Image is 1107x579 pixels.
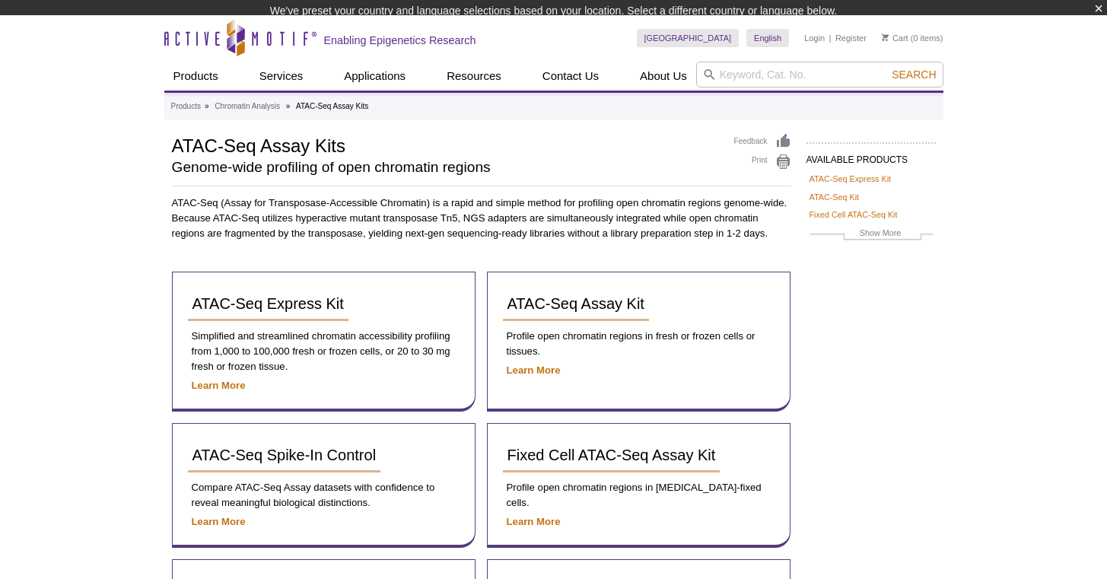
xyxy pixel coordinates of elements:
[734,154,791,170] a: Print
[215,100,280,113] a: Chromatin Analysis
[192,447,377,463] span: ATAC-Seq Spike-In Control
[887,68,940,81] button: Search
[172,196,791,241] p: ATAC-Seq (Assay for Transposase-Accessible Chromatin) is a rapid and simple method for profiling ...
[882,29,943,47] li: (0 items)
[882,33,889,41] img: Your Cart
[192,380,246,391] a: Learn More
[172,133,719,156] h1: ATAC-Seq Assay Kits
[631,62,696,91] a: About Us
[637,29,740,47] a: [GEOGRAPHIC_DATA]
[507,364,561,376] a: Learn More
[335,62,415,91] a: Applications
[296,102,368,110] li: ATAC-Seq Assay Kits
[804,33,825,43] a: Login
[810,226,933,243] a: Show More
[286,102,291,110] li: »
[172,161,719,174] h2: Genome-wide profiling of open chromatin regions
[806,142,936,170] h2: AVAILABLE PRODUCTS
[590,11,631,47] img: Change Here
[507,447,716,463] span: Fixed Cell ATAC-Seq Assay Kit
[533,62,608,91] a: Contact Us
[188,480,460,511] p: Compare ATAC-Seq Assay datasets with confidence to reveal meaningful biological distinctions.
[250,62,313,91] a: Services
[171,100,201,113] a: Products
[192,295,344,312] span: ATAC-Seq Express Kit
[507,295,644,312] span: ATAC-Seq Assay Kit
[835,33,867,43] a: Register
[810,190,860,204] a: ATAC-Seq Kit
[188,288,348,321] a: ATAC-Seq Express Kit
[829,29,832,47] li: |
[507,516,561,527] a: Learn More
[746,29,789,47] a: English
[188,439,381,472] a: ATAC-Seq Spike-In Control
[188,329,460,374] p: Simplified and streamlined chromatin accessibility profiling from 1,000 to 100,000 fresh or froze...
[205,102,209,110] li: »
[696,62,943,87] input: Keyword, Cat. No.
[324,33,476,47] h2: Enabling Epigenetics Research
[503,439,721,472] a: Fixed Cell ATAC-Seq Assay Kit
[892,68,936,81] span: Search
[882,33,908,43] a: Cart
[734,133,791,150] a: Feedback
[192,516,246,527] a: Learn More
[164,62,227,91] a: Products
[503,480,775,511] p: Profile open chromatin regions in [MEDICAL_DATA]-fixed cells.
[503,288,649,321] a: ATAC-Seq Assay Kit
[503,329,775,359] p: Profile open chromatin regions in fresh or frozen cells or tissues.
[810,208,898,221] a: Fixed Cell ATAC-Seq Kit
[437,62,511,91] a: Resources
[810,172,892,186] a: ATAC-Seq Express Kit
